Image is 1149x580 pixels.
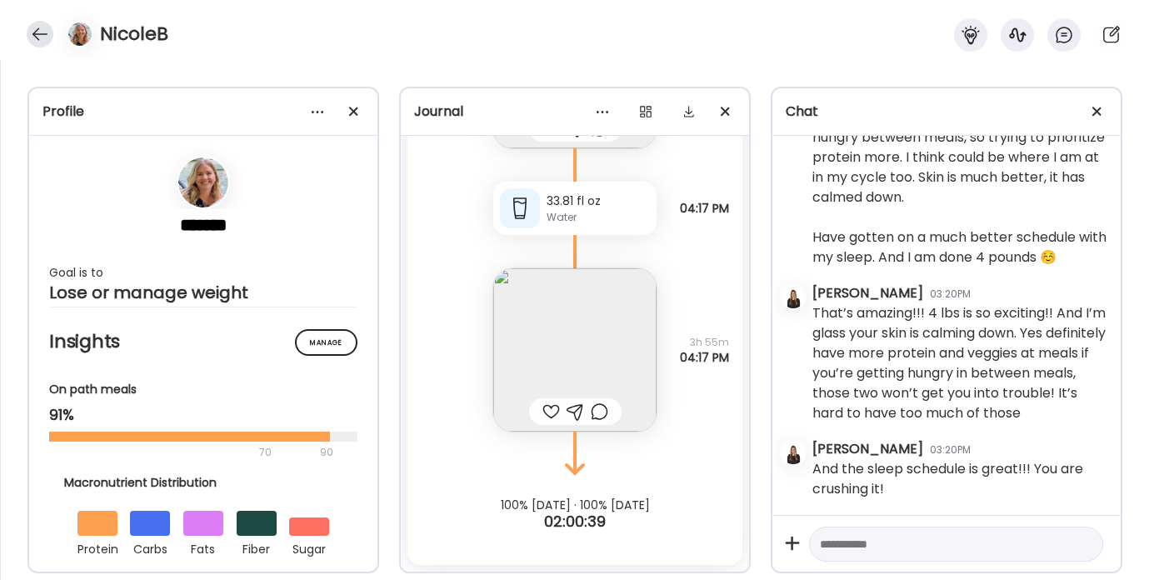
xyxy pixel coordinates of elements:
[237,536,277,559] div: fiber
[786,102,1107,122] div: Chat
[680,350,729,365] span: 04:17 PM
[68,22,92,46] img: avatars%2FkkLrUY8seuY0oYXoW3rrIxSZDCE3
[812,303,1107,423] div: That’s amazing!!! 4 lbs is so exciting!! And I’m glass your skin is calming down. Yes definitely ...
[295,329,357,356] div: Manage
[782,285,805,308] img: avatars%2Fkjfl9jNWPhc7eEuw3FeZ2kxtUMH3
[130,536,170,559] div: carbs
[547,210,650,225] div: Water
[930,442,971,457] div: 03:20PM
[812,107,1107,267] div: I am feeling good! I have been getting hungry between meals, so trying to prioritize protein more...
[414,102,736,122] div: Journal
[680,201,729,216] span: 04:17 PM
[64,474,342,492] div: Macronutrient Distribution
[547,192,650,210] div: 33.81 fl oz
[77,536,117,559] div: protein
[812,283,923,303] div: [PERSON_NAME]
[812,439,923,459] div: [PERSON_NAME]
[318,442,335,462] div: 90
[178,157,228,207] img: avatars%2FkkLrUY8seuY0oYXoW3rrIxSZDCE3
[812,459,1107,499] div: And the sleep schedule is great!!! You are crushing it!
[42,102,364,122] div: Profile
[49,381,357,398] div: On path meals
[289,536,329,559] div: sugar
[493,268,657,432] img: images%2FkkLrUY8seuY0oYXoW3rrIxSZDCE3%2FM2O4oiHBfimQxqmngeBb%2FFsooOgewafJMhozf43UQ_240
[183,536,223,559] div: fats
[401,512,749,532] div: 02:00:39
[782,441,805,464] img: avatars%2Fkjfl9jNWPhc7eEuw3FeZ2kxtUMH3
[49,329,357,354] h2: Insights
[100,21,168,47] h4: NicoleB
[680,335,729,350] span: 3h 55m
[49,442,315,462] div: 70
[49,262,357,282] div: Goal is to
[49,282,357,302] div: Lose or manage weight
[930,287,971,302] div: 03:20PM
[49,405,357,425] div: 91%
[401,498,749,512] div: 100% [DATE] · 100% [DATE]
